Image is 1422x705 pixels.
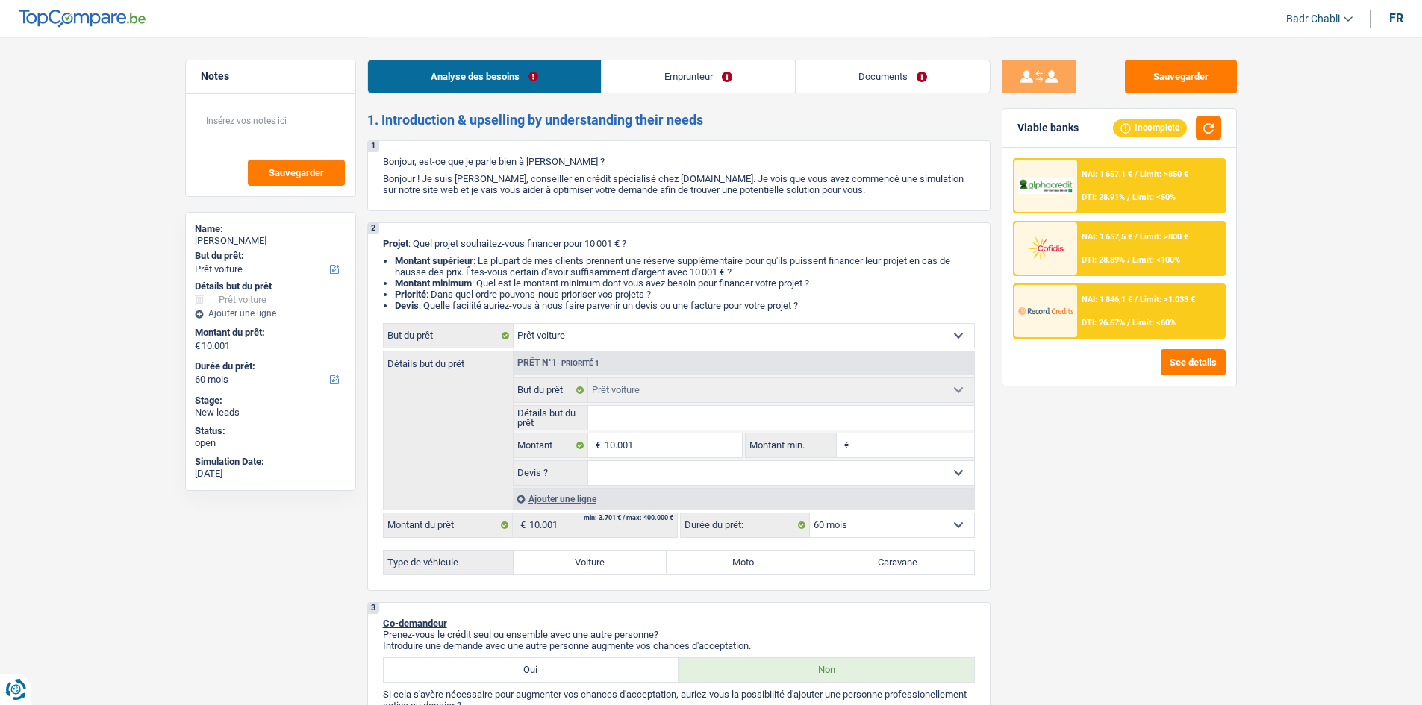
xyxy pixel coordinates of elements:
span: NAI: 1 846,1 € [1082,295,1132,304]
label: Durée du prêt: [681,513,810,537]
a: Analyse des besoins [368,60,601,93]
div: Ajouter une ligne [513,488,974,510]
div: Viable banks [1017,122,1079,134]
span: Limit: >800 € [1140,232,1188,242]
strong: Priorité [395,289,426,300]
strong: Montant minimum [395,278,472,289]
div: open [195,437,346,449]
span: NAI: 1 657,1 € [1082,169,1132,179]
p: Introduire une demande avec une autre personne augmente vos chances d'acceptation. [383,640,975,651]
span: Limit: >1.033 € [1140,295,1195,304]
span: € [195,340,200,352]
div: min: 3.701 € / max: 400.000 € [584,515,673,521]
div: Simulation Date: [195,456,346,468]
div: Détails but du prêt [195,281,346,292]
img: Record Credits [1018,297,1073,325]
div: Stage: [195,395,346,407]
label: Montant du prêt: [195,327,343,339]
div: Name: [195,223,346,235]
div: [PERSON_NAME] [195,235,346,247]
label: But du prêt [384,324,514,348]
label: Montant min. [746,433,837,457]
label: Montant [514,433,589,457]
label: But du prêt: [195,250,343,262]
label: Caravane [820,551,974,574]
div: New leads [195,407,346,419]
div: Incomplete [1113,119,1187,136]
span: Devis [395,300,419,311]
label: Montant du prêt [384,513,513,537]
a: Badr Chabli [1274,7,1353,31]
strong: Montant supérieur [395,255,473,266]
span: € [588,433,605,457]
div: 3 [368,603,379,614]
span: Sauvegarder [269,168,324,178]
span: - Priorité 1 [557,359,599,367]
span: Badr Chabli [1286,13,1340,25]
span: DTI: 28.91% [1082,192,1125,202]
span: € [837,433,853,457]
div: Ajouter une ligne [195,308,346,319]
div: 1 [368,141,379,152]
span: / [1127,255,1130,265]
label: Devis ? [514,461,589,485]
label: Détails but du prêt [514,406,589,430]
span: DTI: 26.67% [1082,318,1125,328]
span: / [1127,192,1130,202]
button: See details [1161,349,1226,375]
div: Prêt n°1 [514,358,603,368]
a: Emprunteur [602,60,795,93]
p: Prenez-vous le crédit seul ou ensemble avec une autre personne? [383,629,975,640]
span: / [1135,232,1138,242]
label: Oui [384,658,679,682]
label: Voiture [514,551,667,574]
span: Projet [383,238,408,249]
h2: 1. Introduction & upselling by understanding their needs [367,112,991,128]
label: Moto [667,551,820,574]
div: Status: [195,425,346,437]
label: Détails but du prêt [384,351,513,369]
li: : Quel est le montant minimum dont vous avez besoin pour financer votre projet ? [395,278,975,289]
img: Cofidis [1018,234,1073,262]
button: Sauvegarder [248,160,345,186]
li: : La plupart de mes clients prennent une réserve supplémentaire pour qu'ils puissent financer leu... [395,255,975,278]
div: fr [1389,11,1403,25]
span: Limit: <60% [1132,318,1176,328]
label: Type de véhicule [384,551,514,574]
label: But du prêt [514,378,589,402]
span: DTI: 28.89% [1082,255,1125,265]
span: Co-demandeur [383,618,447,629]
span: / [1135,169,1138,179]
p: Bonjour, est-ce que je parle bien à [PERSON_NAME] ? [383,156,975,167]
a: Documents [796,60,990,93]
span: / [1127,318,1130,328]
img: AlphaCredit [1018,178,1073,195]
button: Sauvegarder [1125,60,1237,93]
span: NAI: 1 657,5 € [1082,232,1132,242]
span: / [1135,295,1138,304]
label: Durée du prêt: [195,360,343,372]
label: Non [679,658,974,682]
li: : Dans quel ordre pouvons-nous prioriser vos projets ? [395,289,975,300]
div: 2 [368,223,379,234]
img: TopCompare Logo [19,10,146,28]
span: Limit: <100% [1132,255,1180,265]
span: € [513,513,529,537]
span: Limit: <50% [1132,192,1176,202]
li: : Quelle facilité auriez-vous à nous faire parvenir un devis ou une facture pour votre projet ? [395,300,975,311]
p: Bonjour ! Je suis [PERSON_NAME], conseiller en crédit spécialisé chez [DOMAIN_NAME]. Je vois que ... [383,173,975,195]
div: [DATE] [195,468,346,480]
p: : Quel projet souhaitez-vous financer pour 10 001 € ? [383,238,975,249]
h5: Notes [201,70,340,83]
span: Limit: >850 € [1140,169,1188,179]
